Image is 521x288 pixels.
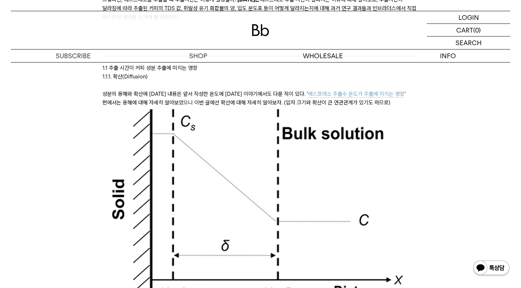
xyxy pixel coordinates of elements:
a: LOGIN [427,11,510,24]
a: SHOP [136,50,260,62]
p: (0) [473,24,481,36]
p: WHOLESALE [260,50,385,62]
img: 로고 [252,24,269,36]
a: 에스프레소 추출수 온도가 추출에 미치는 영향 [308,91,404,98]
img: 카카오톡 채널 1:1 채팅 버튼 [473,260,510,277]
blockquote: 1.1 추출 시간이 커피 성분 추출에 미치는 영향 1.1.1. 확산(Diffusion) [102,56,418,90]
a: SUBSCRIBE [11,50,136,62]
p: LOGIN [458,11,479,23]
p: INFO [385,50,510,62]
p: SEARCH [456,36,482,49]
p: CART [456,24,473,36]
a: CART (0) [427,24,510,36]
